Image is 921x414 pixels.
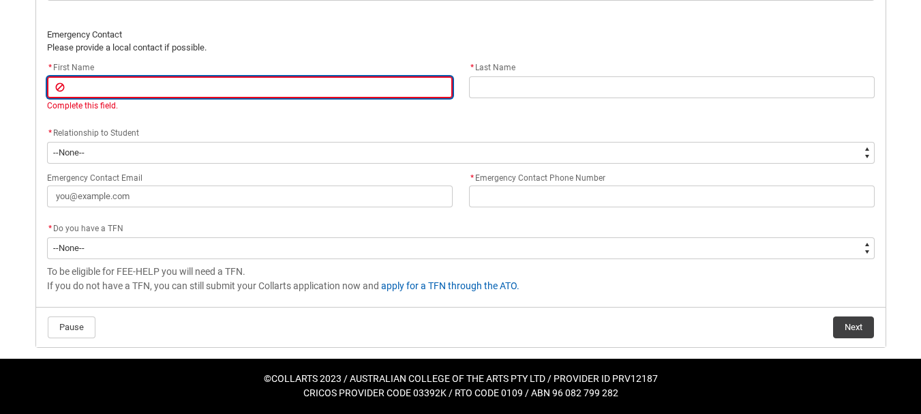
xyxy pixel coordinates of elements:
span: Relationship to Student [53,128,139,138]
button: Next [833,316,874,338]
span: First Name [47,63,94,72]
abbr: required [48,128,52,138]
abbr: required [470,173,474,183]
span: Do you have a TFN [53,224,123,233]
abbr: required [48,224,52,233]
label: Emergency Contact Phone Number [469,169,611,184]
span: If you do not have a TFN, you can still submit your Collarts application now and [47,280,379,291]
abbr: required [48,63,52,72]
p: Emergency Contact [47,28,875,42]
a: apply for a TFN through the ATO. [381,280,519,291]
button: Pause [48,316,95,338]
p: Please provide a local contact if possible. [47,41,875,55]
div: Complete this field. [47,100,453,112]
input: you@example.com [47,186,453,207]
span: To be eligible for FEE-HELP you will need a TFN. [47,266,245,277]
span: Last Name [469,63,515,72]
abbr: required [470,63,474,72]
label: Emergency Contact Email [47,169,148,184]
